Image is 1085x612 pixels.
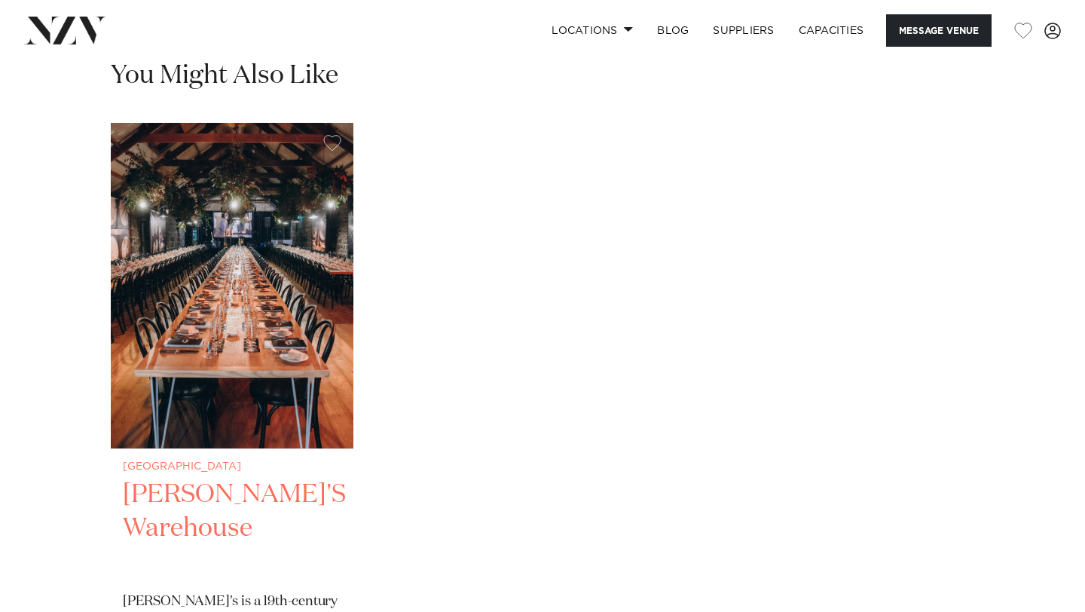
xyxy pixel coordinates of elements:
a: Capacities [787,14,876,47]
a: SUPPLIERS [701,14,786,47]
h2: [PERSON_NAME]'S Warehouse [123,478,341,580]
a: Locations [539,14,645,47]
small: [GEOGRAPHIC_DATA] [123,461,341,473]
a: BLOG [645,14,701,47]
h2: You Might Also Like [111,59,338,93]
button: Message Venue [886,14,992,47]
img: nzv-logo.png [24,17,106,44]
